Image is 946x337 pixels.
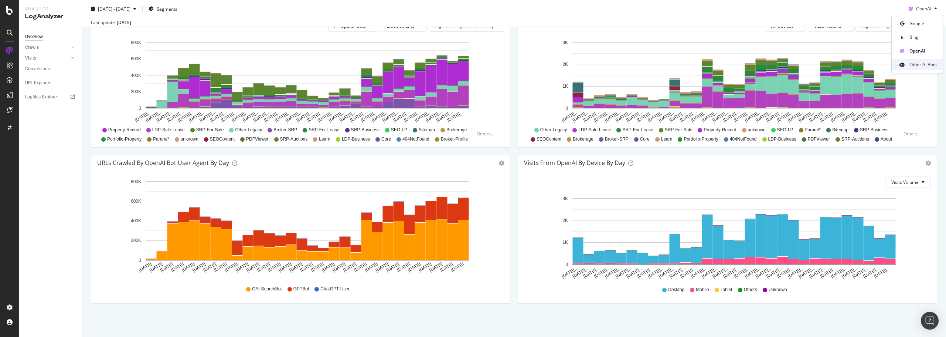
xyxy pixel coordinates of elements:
text: [DATE] [364,262,379,273]
svg: A chart. [97,176,501,279]
text: 200K [131,89,141,94]
div: Logfiles Explorer [25,93,58,101]
button: Visits Volume [885,176,931,188]
div: Others... [904,131,924,137]
a: URL Explorer [25,79,76,87]
span: SRP-For-Lease [622,127,653,133]
text: 3K [562,196,568,201]
span: Property-Record [108,127,141,133]
span: LDP-Sale-Lease [578,127,611,133]
text: 2K [562,62,568,67]
span: LDP-Sale-Lease [152,127,185,133]
text: [DATE] [331,262,346,273]
text: 3K [562,40,568,45]
span: Sitemap [832,127,848,133]
text: [DATE] [418,262,432,273]
span: Visits Volume [891,179,919,185]
span: Other-Legacy [235,127,262,133]
a: Overview [25,33,76,41]
text: [DATE] [224,262,239,273]
span: About [881,136,892,142]
span: Other AI Bots [909,61,937,68]
span: Brokerage [446,127,467,133]
text: [DATE] [342,262,357,273]
text: [DATE] [321,262,336,273]
div: Conversions [25,65,50,73]
text: [DATE] [278,262,293,273]
text: [DATE] [385,262,400,273]
div: URLs Crawled by OpenAI bot User Agent By Day [97,159,229,166]
span: Brokerage [573,136,593,142]
text: [DATE] [245,262,260,273]
span: PDFViewer [808,136,830,142]
span: PDFViewer [246,136,268,142]
text: 800K [131,40,141,45]
text: 0 [565,262,568,267]
div: gear [499,161,504,166]
button: [DATE] - [DATE] [88,3,139,15]
span: Desktop [668,287,684,293]
span: SEOContent [210,136,235,142]
span: Core [381,136,391,142]
span: OpenAI [916,6,931,12]
text: [DATE] [310,262,325,273]
span: [DATE] - [DATE] [98,6,130,12]
span: SRP-For-Sale [665,127,693,133]
span: Other-Legacy [540,127,567,133]
text: 200K [131,238,141,243]
div: Others... [477,131,497,137]
a: Visits [25,54,69,62]
text: [DATE] [181,262,195,273]
text: [DATE] [267,262,282,273]
span: Property-Record [704,127,736,133]
span: unknown [181,136,198,142]
span: SRP-Auctions [841,136,869,142]
text: 2K [562,218,568,223]
div: Analytics [25,6,76,12]
a: Logfiles Explorer [25,93,76,101]
div: gear [926,161,931,166]
span: 404NotFound [730,136,757,142]
div: URL Explorer [25,79,50,87]
text: [DATE] [159,262,174,273]
svg: A chart. [524,38,928,124]
span: OAI-SearchBot [252,286,282,292]
span: Broker-SRP [605,136,629,142]
text: 600K [131,199,141,204]
text: 400K [131,73,141,78]
span: SRP-For-Sale [196,127,224,133]
text: [DATE] [429,262,443,273]
span: Param/* [805,127,821,133]
div: A chart. [524,194,928,280]
div: Visits From OpenAI By Device By Day [524,159,625,166]
span: OpenAI [909,48,937,54]
text: [DATE] [138,262,153,273]
span: LDP-Business [342,136,370,142]
span: SEO-LP [777,127,793,133]
span: Core [640,136,650,142]
text: [DATE] [192,262,207,273]
text: 600K [131,56,141,61]
text: [DATE] [375,262,389,273]
span: ChatGPT-User [320,286,350,292]
span: SRP-For-Lease [309,127,339,133]
span: Segments [157,6,177,12]
span: Learn [661,136,673,142]
span: LDP-Business [768,136,796,142]
text: 800K [131,179,141,184]
text: [DATE] [256,262,271,273]
svg: A chart. [97,38,501,124]
button: Segments [146,3,180,15]
span: Bing [909,34,937,41]
div: [DATE] [117,19,131,26]
span: SEOContent [537,136,561,142]
div: Visits [25,54,36,62]
a: Crawls [25,44,69,51]
span: Google [909,20,937,27]
span: Learn [319,136,330,142]
text: [DATE] [170,262,185,273]
span: Broker-Profile [441,136,468,142]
